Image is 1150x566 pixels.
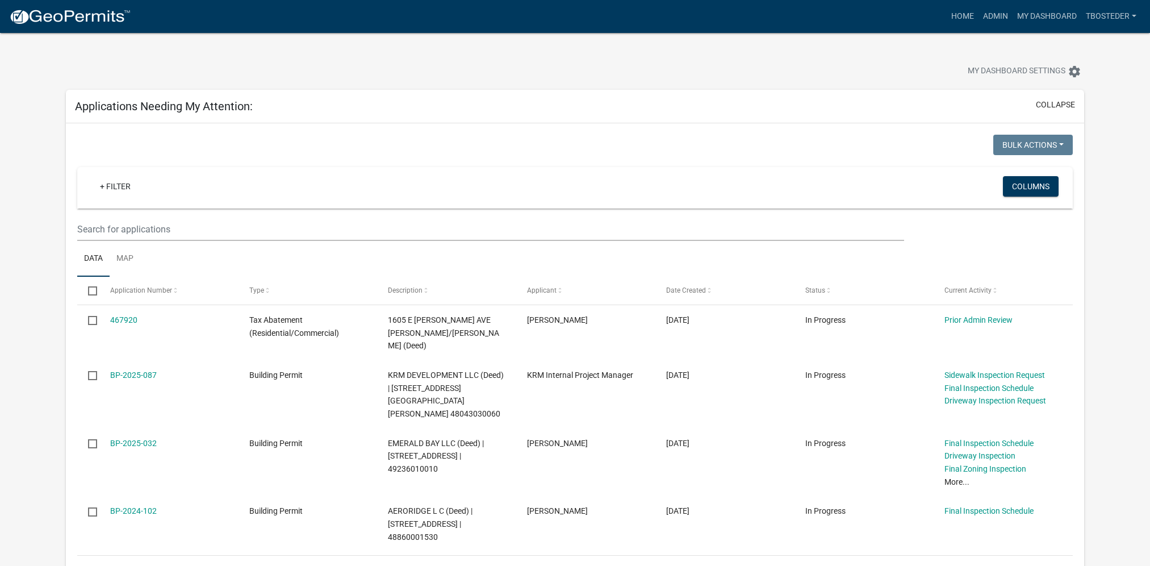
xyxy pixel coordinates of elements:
a: Final Zoning Inspection [944,464,1026,473]
a: + Filter [91,176,140,197]
span: My Dashboard Settings [968,65,1065,78]
span: In Progress [805,371,846,380]
a: Map [110,241,140,277]
span: AERORIDGE L C (Deed) | 1009 S JEFFERSON WAY | 48860001530 [388,506,472,542]
datatable-header-cell: Applicant [516,277,655,304]
datatable-header-cell: Current Activity [933,277,1072,304]
span: Building Permit [249,506,303,515]
button: Bulk Actions [993,135,1073,155]
span: In Progress [805,506,846,515]
i: settings [1068,65,1081,78]
a: My Dashboard [1013,6,1081,27]
span: 07/31/2024 [666,506,689,515]
span: In Progress [805,439,846,448]
datatable-header-cell: Status [794,277,934,304]
datatable-header-cell: Application Number [99,277,239,304]
button: My Dashboard Settingssettings [959,60,1090,82]
a: More... [944,477,969,486]
span: EMERALD BAY LLC (Deed) | 2103 N JEFFERSON WAY | 49236010010 [388,439,484,474]
h5: Applications Needing My Attention: [75,99,253,113]
span: Status [805,286,825,294]
a: BP-2024-102 [110,506,157,515]
span: 01/14/2025 [666,439,689,448]
span: Description [388,286,423,294]
span: In Progress [805,315,846,324]
a: BP-2025-087 [110,371,157,380]
span: 1605 E FRANKLIN AVE DOWNARD, JEFFREY/CHERYL D (Deed) [388,315,499,351]
a: Prior Admin Review [944,315,1013,324]
a: Final Inspection Schedule [944,506,1034,515]
span: 08/22/2025 [666,315,689,324]
span: Building Permit [249,371,303,380]
a: Home [947,6,978,27]
span: Date Created [666,286,706,294]
a: 467920 [110,315,137,324]
a: Sidewalk Inspection Request [944,371,1045,380]
button: Columns [1003,176,1059,197]
a: tbosteder [1081,6,1141,27]
a: Driveway Inspection Request [944,396,1046,405]
datatable-header-cell: Type [238,277,377,304]
input: Search for applications [77,218,904,241]
span: KRM DEVELOPMENT LLC (Deed) | 1602 E GIRARD AVE | 48043030060 [388,371,504,418]
span: 04/28/2025 [666,371,689,380]
a: Final Inspection Schedule [944,439,1034,448]
datatable-header-cell: Date Created [655,277,794,304]
button: collapse [1036,99,1075,111]
a: BP-2025-032 [110,439,157,448]
a: Final Inspection Schedule [944,384,1034,393]
span: Angie Steigerwald [527,439,588,448]
a: Driveway Inspection [944,451,1015,460]
span: Tax Abatement (Residential/Commercial) [249,315,339,338]
span: Building Permit [249,439,303,448]
span: KRM Internal Project Manager [527,371,633,380]
span: Type [249,286,264,294]
datatable-header-cell: Description [377,277,516,304]
datatable-header-cell: Select [77,277,99,304]
span: tyler [527,506,588,515]
span: Applicant [527,286,557,294]
a: Admin [978,6,1013,27]
span: Application Number [110,286,172,294]
span: Jeffrey Downard [527,315,588,324]
span: Current Activity [944,286,992,294]
a: Data [77,241,110,277]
